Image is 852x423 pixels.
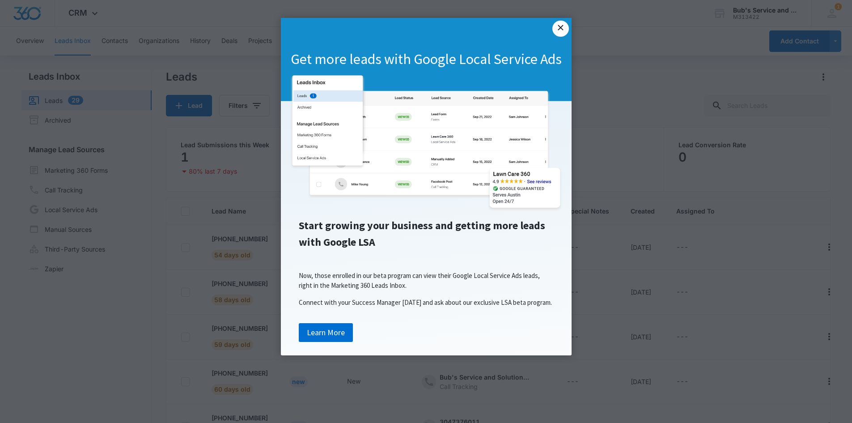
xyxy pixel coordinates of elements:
p: ​ [290,254,563,264]
span: Start growing your business and getting more leads [299,218,545,232]
span: with Google LSA [299,235,375,249]
span: Connect with your Success Manager [DATE] and ask about our exclusive LSA beta program. [299,298,552,307]
h1: Get more leads with Google Local Service Ads [281,50,572,69]
a: Learn More [299,323,353,342]
a: Close modal [552,21,568,37]
span: Now, those enrolled in our beta program can view their Google Local Service Ads leads, right in t... [299,271,540,290]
